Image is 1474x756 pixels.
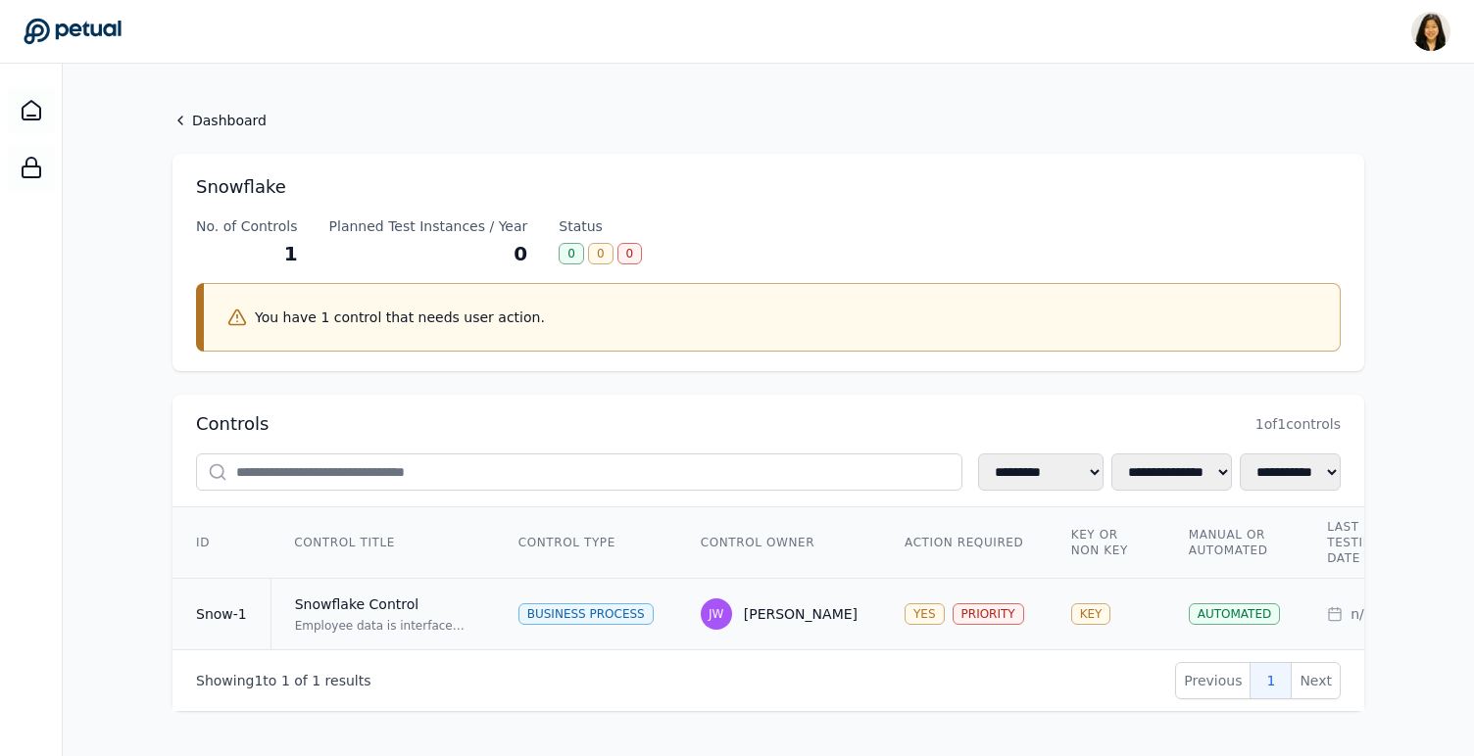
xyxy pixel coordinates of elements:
[518,603,654,625] div: Business Process
[709,606,723,622] span: JW
[24,18,122,45] a: Go to Dashboard
[1291,662,1341,699] button: Next
[281,673,290,688] span: 1
[295,618,471,634] div: Employee data is interfaced from Workday to NetSuite via Snowflake. The control ensures that key ...
[588,243,614,264] div: 0
[254,673,263,688] span: 1
[881,507,1048,579] th: Action Required
[1250,662,1292,699] button: 1
[1303,507,1441,579] th: Last Testing Date
[1327,604,1417,624] div: n/a
[677,507,881,579] th: Control Owner
[744,604,858,624] div: [PERSON_NAME]
[1255,414,1341,434] span: 1 of 1 controls
[8,87,55,134] a: Dashboard
[617,243,643,264] div: 0
[905,603,945,625] div: YES
[1175,662,1341,699] nav: Pagination
[196,240,298,267] div: 1
[1071,603,1111,625] div: KEY
[172,111,1364,130] a: Dashboard
[1165,507,1304,579] th: Manual or Automated
[172,579,270,650] td: Snow-1
[196,410,269,438] h2: Controls
[495,507,677,579] th: Control Type
[8,144,55,191] a: SOC
[295,594,471,614] div: Snowflake Control
[1189,603,1281,625] div: AUTOMATED
[1048,507,1165,579] th: Key or Non Key
[294,535,395,550] span: Control Title
[255,307,545,327] p: You have 1 control that needs user action.
[1411,12,1450,51] img: Renee Park
[1175,662,1251,699] button: Previous
[196,535,210,550] span: ID
[196,671,370,690] p: Showing to of results
[329,240,528,267] div: 0
[312,673,320,688] span: 1
[953,603,1024,625] div: PRIORITY
[329,216,528,236] div: Planned Test Instances / Year
[559,216,642,236] div: Status
[559,243,584,264] div: 0
[196,173,1341,201] h1: Snowflake
[196,216,298,236] div: No. of Controls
